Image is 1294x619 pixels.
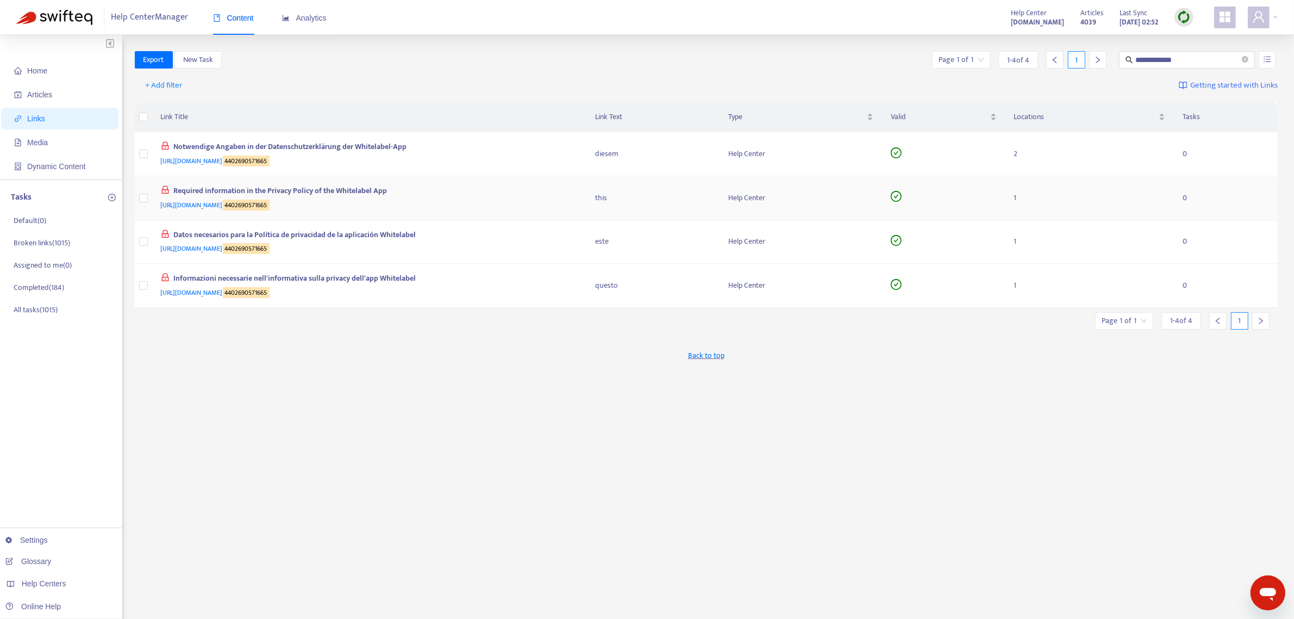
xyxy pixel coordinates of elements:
[688,350,724,361] span: Back to top
[161,141,574,155] div: Notwendige Angaben in der Datenschutzerklärung der Whitelabel-App
[5,602,61,611] a: Online Help
[137,77,191,94] button: + Add filter
[1120,7,1147,19] span: Last Sync
[111,7,189,28] span: Help Center Manager
[1218,10,1232,23] span: appstore
[1264,55,1271,63] span: unordered-list
[1174,132,1278,176] td: 0
[1257,317,1265,325] span: right
[135,51,173,69] button: Export
[5,557,51,566] a: Glossary
[161,185,574,199] div: Required information in the Privacy Policy of the Whitelabel App
[728,111,864,123] span: Type
[1011,16,1064,28] a: [DOMAIN_NAME]
[596,192,711,204] div: this
[1190,79,1278,92] span: Getting started with Links
[1080,16,1096,28] strong: 4039
[161,185,170,194] span: lock
[1177,10,1191,24] img: sync.dc5367851b00ba804db3.png
[1120,16,1158,28] strong: [DATE] 02:52
[1242,55,1248,65] span: close-circle
[161,287,270,298] span: [URL][DOMAIN_NAME]
[596,236,711,247] div: este
[27,114,45,123] span: Links
[14,237,70,249] p: Broken links ( 1015 )
[14,139,22,146] span: file-image
[1179,77,1278,94] a: Getting started with Links
[16,10,92,25] img: Swifteq
[1242,56,1248,63] span: close-circle
[1231,312,1248,330] div: 1
[1005,264,1174,308] td: 1
[1259,51,1276,69] button: unordered-list
[728,280,873,292] div: Help Center
[161,243,270,254] span: [URL][DOMAIN_NAME]
[1174,220,1278,264] td: 0
[14,115,22,122] span: link
[282,14,327,22] span: Analytics
[14,163,22,170] span: container
[1094,56,1102,64] span: right
[161,273,574,287] div: Informazioni necessarie nell'informativa sulla privacy dell'app Whitelabel
[1005,176,1174,220] td: 1
[891,191,902,202] span: check-circle
[728,192,873,204] div: Help Center
[1174,176,1278,220] td: 0
[1005,220,1174,264] td: 1
[161,229,574,243] div: Datos necesarios para la Política de privacidad de la aplicación Whitelabel
[1051,56,1059,64] span: left
[143,54,164,66] span: Export
[174,51,222,69] button: New Task
[596,280,711,292] div: questo
[223,200,270,211] sqkw: 4402690571665
[27,90,52,99] span: Articles
[587,102,720,132] th: Link Text
[1179,81,1187,90] img: image-link
[1007,54,1029,66] span: 1 - 4 of 4
[14,67,22,75] span: home
[213,14,254,22] span: Content
[282,14,290,22] span: area-chart
[223,287,270,298] sqkw: 4402690571665
[183,54,213,66] span: New Task
[728,148,873,160] div: Help Center
[728,236,873,247] div: Help Center
[1005,132,1174,176] td: 2
[891,235,902,246] span: check-circle
[891,279,902,290] span: check-circle
[161,230,170,238] span: lock
[161,156,270,166] span: [URL][DOMAIN_NAME]
[1170,315,1192,326] span: 1 - 4 of 4
[27,162,85,171] span: Dynamic Content
[223,156,270,166] sqkw: 4402690571665
[1080,7,1103,19] span: Articles
[720,102,882,132] th: Type
[27,138,48,147] span: Media
[1214,317,1222,325] span: left
[14,91,22,98] span: account-book
[891,111,988,123] span: Valid
[891,147,902,158] span: check-circle
[14,282,64,293] p: Completed ( 184 )
[146,79,183,92] span: + Add filter
[1174,102,1278,132] th: Tasks
[1011,7,1047,19] span: Help Center
[14,215,46,226] p: Default ( 0 )
[1251,575,1285,610] iframe: Schaltfläche zum Öffnen des Messaging-Fensters
[5,536,48,544] a: Settings
[11,191,32,204] p: Tasks
[161,141,170,150] span: lock
[152,102,587,132] th: Link Title
[1174,264,1278,308] td: 0
[213,14,221,22] span: book
[1252,10,1265,23] span: user
[1068,51,1085,69] div: 1
[161,200,270,211] span: [URL][DOMAIN_NAME]
[161,273,170,282] span: lock
[596,148,711,160] div: diesem
[27,66,47,75] span: Home
[14,304,58,315] p: All tasks ( 1015 )
[22,579,66,588] span: Help Centers
[108,194,116,201] span: plus-circle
